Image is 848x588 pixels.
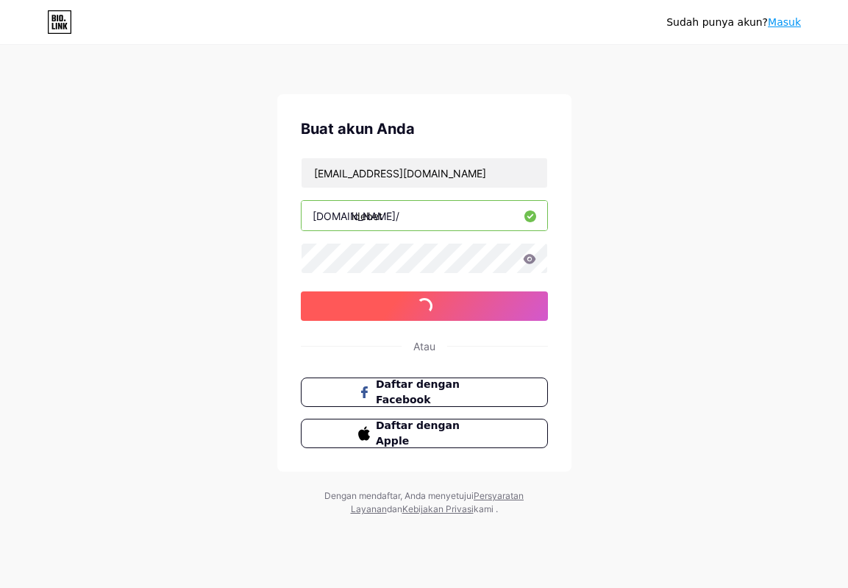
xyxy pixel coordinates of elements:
font: Buat akun Anda [301,120,415,138]
button: Daftar dengan Facebook [301,378,548,407]
font: dan [387,503,402,514]
font: Daftar dengan Facebook [376,378,460,405]
font: [DOMAIN_NAME]/ [313,210,399,222]
input: E-mail [302,158,547,188]
button: Daftar dengan Apple [301,419,548,448]
font: Daftar dengan Apple [376,419,460,447]
input: nama belakang [302,201,547,230]
font: Dengan mendaftar, Anda menyetujui [324,490,474,501]
font: Sudah punya akun? [666,16,768,28]
a: Kebijakan Privasi [402,503,474,514]
font: kami . [474,503,498,514]
font: Atau [413,340,435,353]
a: Masuk [768,16,801,28]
